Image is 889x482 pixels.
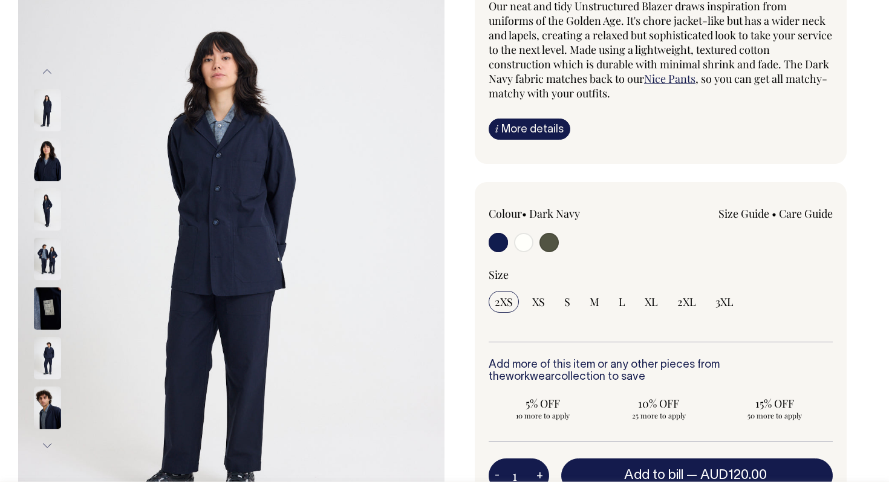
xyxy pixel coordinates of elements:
a: Care Guide [779,206,833,221]
input: 5% OFF 10 more to apply [489,392,598,424]
span: , so you can get all matchy-matchy with your outfits. [489,71,827,100]
span: • [522,206,527,221]
span: 15% OFF [726,396,823,411]
a: Size Guide [718,206,769,221]
span: XL [645,295,658,309]
span: Add to bill [624,469,683,481]
input: L [613,291,631,313]
input: 2XS [489,291,519,313]
span: 2XS [495,295,513,309]
div: Size [489,267,833,282]
input: XL [639,291,664,313]
h6: Add more of this item or any other pieces from the collection to save [489,359,833,383]
input: 2XL [671,291,702,313]
span: i [495,122,498,135]
span: • [772,206,777,221]
div: Colour [489,206,627,221]
img: dark-navy [34,287,61,330]
a: workwear [506,372,555,382]
span: 25 more to apply [611,411,708,420]
span: M [590,295,599,309]
img: dark-navy [34,386,61,429]
span: 2XL [677,295,696,309]
span: 10 more to apply [495,411,591,420]
img: dark-navy [34,238,61,280]
a: iMore details [489,119,570,140]
input: 15% OFF 50 more to apply [720,392,829,424]
span: 3XL [715,295,734,309]
input: 10% OFF 25 more to apply [605,392,714,424]
img: dark-navy [34,188,61,230]
span: 10% OFF [611,396,708,411]
button: Previous [38,58,56,85]
span: — [686,469,770,481]
img: dark-navy [34,138,61,181]
span: L [619,295,625,309]
input: M [584,291,605,313]
button: Next [38,432,56,460]
img: dark-navy [34,89,61,131]
label: Dark Navy [529,206,580,221]
span: XS [532,295,545,309]
span: S [564,295,570,309]
img: dark-navy [34,337,61,379]
span: 5% OFF [495,396,591,411]
span: AUD120.00 [700,469,767,481]
input: 3XL [709,291,740,313]
input: XS [526,291,551,313]
span: 50 more to apply [726,411,823,420]
a: Nice Pants [644,71,695,86]
input: S [558,291,576,313]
